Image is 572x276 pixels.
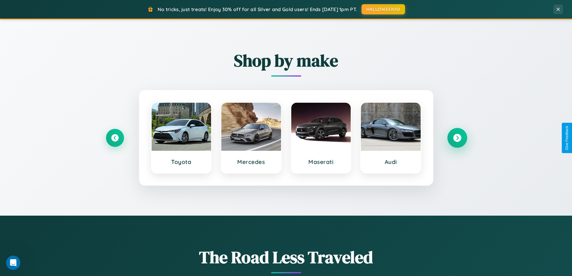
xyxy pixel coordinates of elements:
h2: Shop by make [106,49,466,72]
h3: Audi [367,158,415,165]
iframe: Intercom live chat [6,256,20,270]
h1: The Road Less Traveled [106,246,466,269]
h3: Maserati [297,158,345,165]
button: HALLOWEEN30 [362,4,405,14]
div: Give Feedback [565,126,569,150]
h3: Mercedes [227,158,275,165]
span: No tricks, just treats! Enjoy 30% off for all Silver and Gold users! Ends [DATE] 1pm PT. [158,6,357,12]
h3: Toyota [158,158,205,165]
